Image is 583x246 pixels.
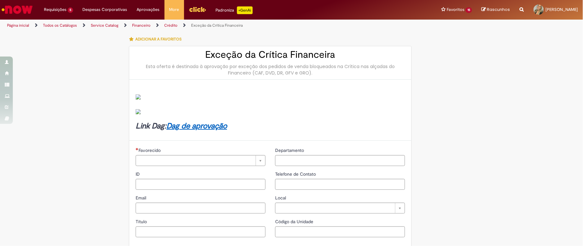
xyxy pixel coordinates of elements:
input: ID [136,179,266,190]
a: Rascunhos [482,7,510,13]
span: Necessários [136,148,139,150]
a: Dag de aprovação [166,121,227,131]
a: Página inicial [7,23,29,28]
img: sys_attachment.do [136,109,141,114]
a: Service Catalog [91,23,118,28]
button: Adicionar a Favoritos [129,32,185,46]
input: Email [136,203,266,214]
img: ServiceNow [1,3,34,16]
span: Rascunhos [487,6,510,13]
h2: Exceção da Crítica Financeira [136,49,405,60]
span: More [169,6,179,13]
a: Todos os Catálogos [43,23,77,28]
span: Necessários - Favorecido [139,147,162,153]
p: +GenAi [237,6,253,14]
span: Despesas Corporativas [83,6,127,13]
span: 15 [466,7,472,13]
img: click_logo_yellow_360x200.png [189,4,206,14]
span: Favoritos [447,6,464,13]
input: Telefone de Contato [275,179,405,190]
div: Esta oferta é destinada à aprovação por exceção dos pedidos de venda bloqueados na Crítica nas al... [136,63,405,76]
input: Departamento [275,155,405,166]
span: Título [136,219,148,224]
strong: Link Dag: [136,121,227,131]
input: Código da Unidade [275,226,405,237]
a: Financeiro [132,23,150,28]
span: [PERSON_NAME] [546,7,578,12]
a: Crédito [164,23,177,28]
ul: Trilhas de página [5,20,384,31]
input: Título [136,226,266,237]
span: Adicionar a Favoritos [135,37,182,42]
a: Limpar campo Local [275,203,405,214]
span: Telefone de Contato [275,171,317,177]
span: Departamento [275,147,305,153]
a: Limpar campo Favorecido [136,155,266,166]
span: Requisições [44,6,66,13]
span: 5 [68,7,73,13]
span: Local [275,195,287,201]
img: sys_attachment.do [136,94,141,100]
div: Padroniza [216,6,253,14]
span: Aprovações [137,6,160,13]
a: Exceção da Crítica Financeira [191,23,243,28]
span: ID [136,171,141,177]
span: Email [136,195,148,201]
span: Código da Unidade [275,219,315,224]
